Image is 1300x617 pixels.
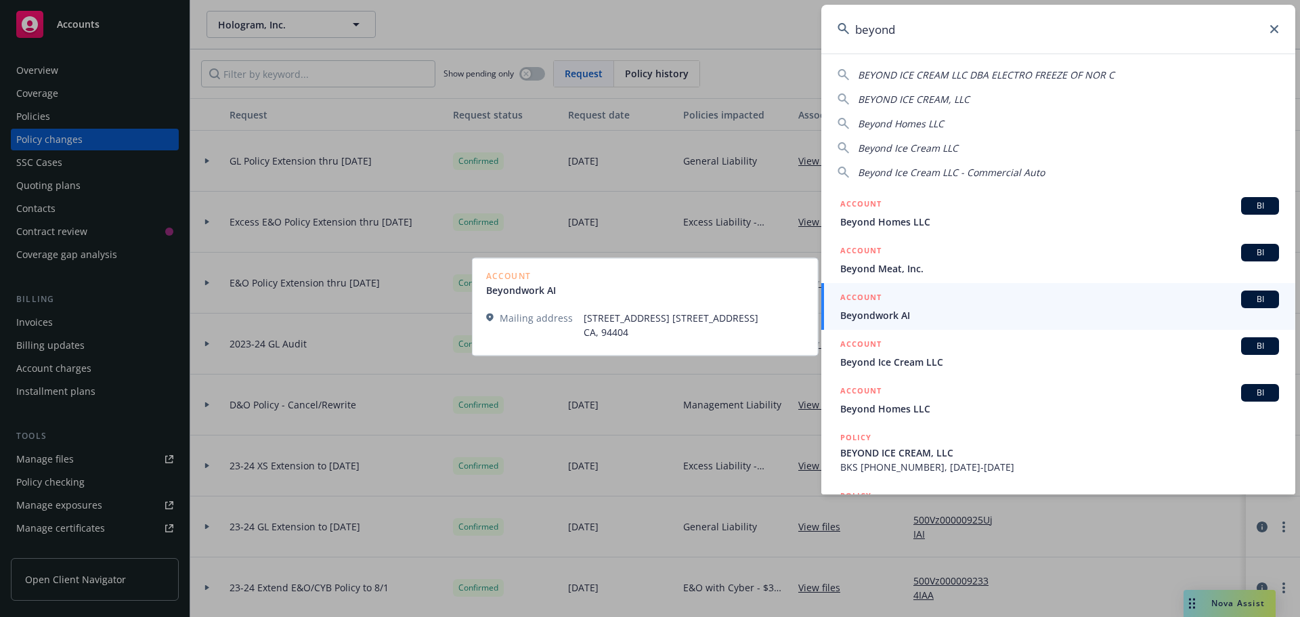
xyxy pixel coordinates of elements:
[858,68,1114,81] span: BEYOND ICE CREAM LLC DBA ELECTRO FREEZE OF NOR C
[1247,387,1274,399] span: BI
[840,355,1279,369] span: Beyond Ice Cream LLC
[840,431,871,444] h5: POLICY
[821,423,1295,482] a: POLICYBEYOND ICE CREAM, LLCBKS [PHONE_NUMBER], [DATE]-[DATE]
[840,308,1279,322] span: Beyondwork AI
[840,291,882,307] h5: ACCOUNT
[858,117,944,130] span: Beyond Homes LLC
[840,261,1279,276] span: Beyond Meat, Inc.
[840,446,1279,460] span: BEYOND ICE CREAM, LLC
[821,236,1295,283] a: ACCOUNTBIBeyond Meat, Inc.
[858,142,958,154] span: Beyond Ice Cream LLC
[1247,340,1274,352] span: BI
[840,489,871,503] h5: POLICY
[1247,293,1274,305] span: BI
[821,482,1295,540] a: POLICY
[840,384,882,400] h5: ACCOUNT
[840,402,1279,416] span: Beyond Homes LLC
[840,337,882,354] h5: ACCOUNT
[858,166,1045,179] span: Beyond Ice Cream LLC - Commercial Auto
[840,197,882,213] h5: ACCOUNT
[821,190,1295,236] a: ACCOUNTBIBeyond Homes LLC
[821,377,1295,423] a: ACCOUNTBIBeyond Homes LLC
[821,5,1295,54] input: Search...
[858,93,970,106] span: BEYOND ICE CREAM, LLC
[1247,200,1274,212] span: BI
[821,330,1295,377] a: ACCOUNTBIBeyond Ice Cream LLC
[840,215,1279,229] span: Beyond Homes LLC
[1247,247,1274,259] span: BI
[821,283,1295,330] a: ACCOUNTBIBeyondwork AI
[840,460,1279,474] span: BKS [PHONE_NUMBER], [DATE]-[DATE]
[840,244,882,260] h5: ACCOUNT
